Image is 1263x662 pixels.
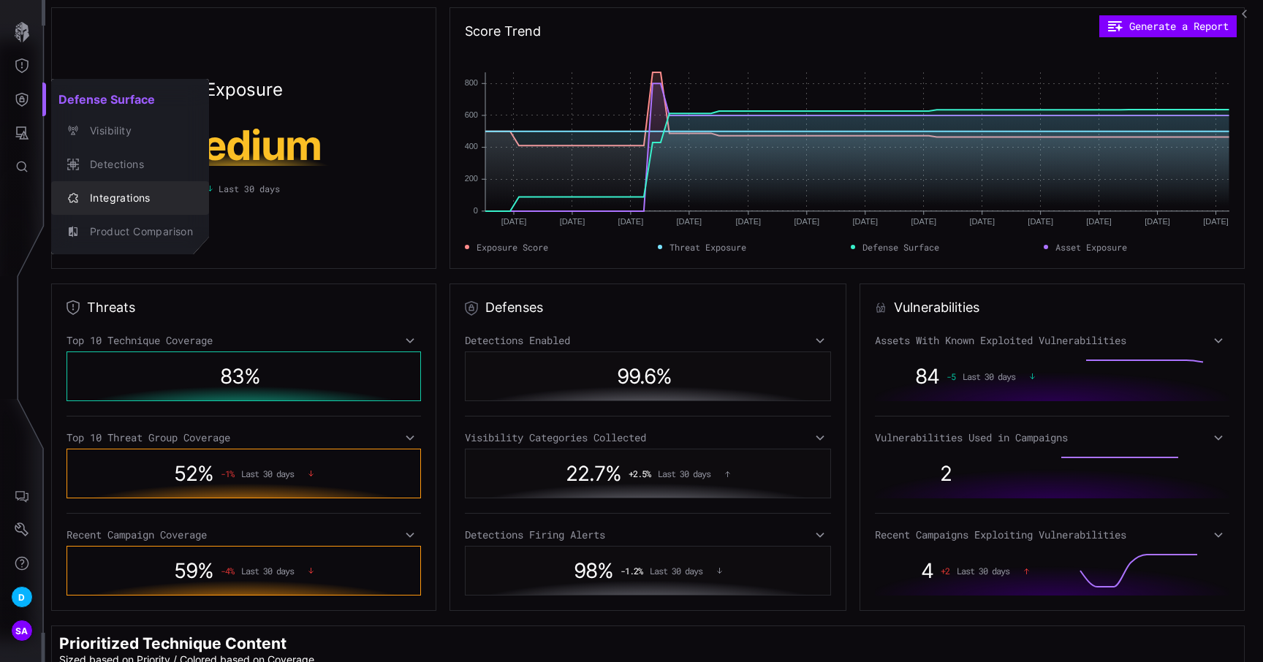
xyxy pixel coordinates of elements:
h2: Defense Surface [51,85,209,114]
button: Visibility [51,114,209,148]
div: Visibility [83,122,193,140]
div: Product Comparison [83,223,193,241]
button: Product Comparison [51,215,209,248]
div: Detections [83,156,193,174]
div: Integrations [83,189,193,208]
button: Integrations [51,181,209,215]
button: Detections [51,148,209,181]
